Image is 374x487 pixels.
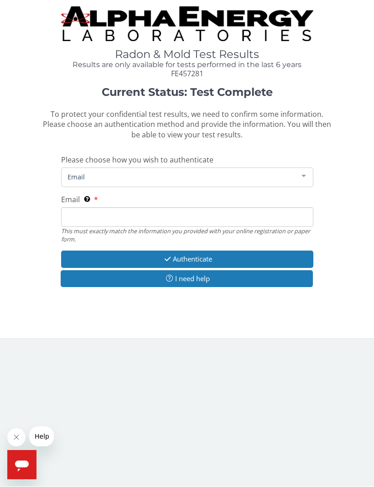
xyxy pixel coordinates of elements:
img: TightCrop.jpg [61,7,313,42]
button: Authenticate [61,251,313,268]
button: I need help [61,271,313,288]
h1: Radon & Mold Test Results [61,49,313,61]
div: This must exactly match the information you provided with your online registration or paper form. [61,227,313,244]
span: Email [65,172,295,182]
span: FE457281 [171,69,203,79]
span: Email [61,195,80,205]
iframe: Message from company [29,427,54,447]
iframe: Button to launch messaging window [7,450,36,480]
iframe: Close message [7,429,26,447]
strong: Current Status: Test Complete [102,86,273,99]
h4: Results are only available for tests performed in the last 6 years [61,61,313,69]
span: Please choose how you wish to authenticate [61,155,213,165]
span: To protect your confidential test results, we need to confirm some information. Please choose an ... [43,110,331,141]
